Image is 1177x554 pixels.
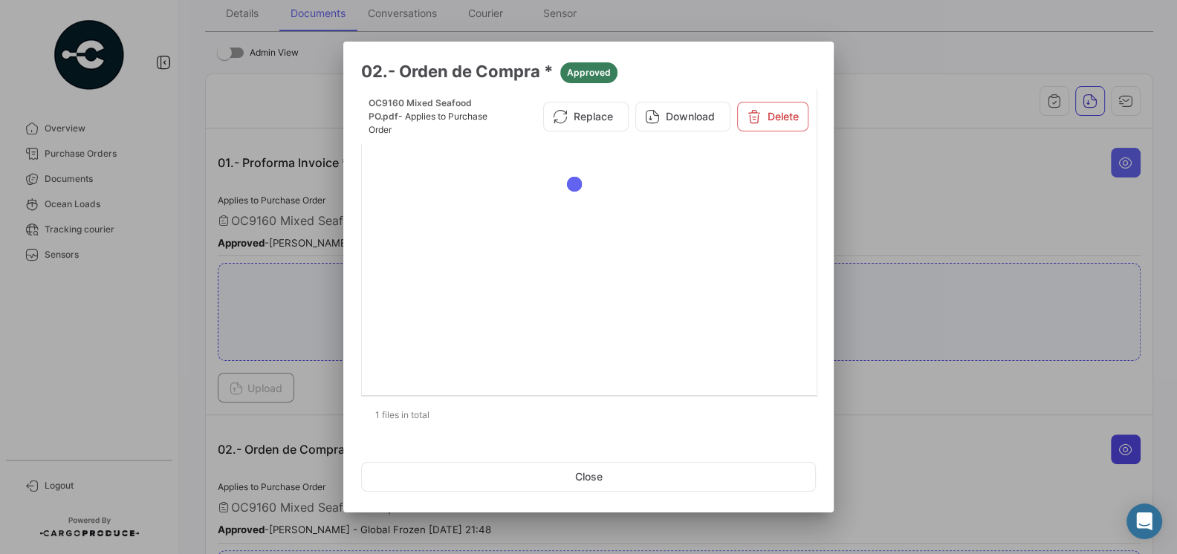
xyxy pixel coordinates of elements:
button: Close [361,462,816,492]
h3: 02.- Orden de Compra * [361,59,816,83]
span: OC9160 Mixed Seafood PO.pdf [369,97,472,122]
div: 1 files in total [361,397,816,434]
button: Download [635,102,730,131]
div: Abrir Intercom Messenger [1126,504,1162,539]
button: Replace [543,102,629,131]
span: Approved [567,66,611,79]
button: Delete [737,102,808,131]
span: - Applies to Purchase Order [369,111,487,135]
